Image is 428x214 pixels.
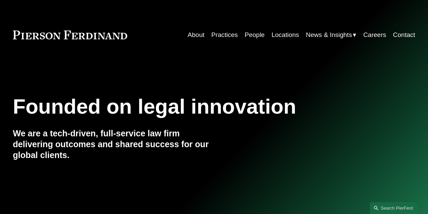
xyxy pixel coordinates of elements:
[211,28,238,41] a: Practices
[188,28,205,41] a: About
[13,95,348,118] h1: Founded on legal innovation
[271,28,299,41] a: Locations
[245,28,265,41] a: People
[393,28,415,41] a: Contact
[363,28,386,41] a: Careers
[306,28,356,41] a: folder dropdown
[13,128,214,161] h4: We are a tech-driven, full-service law firm delivering outcomes and shared success for our global...
[306,29,352,41] span: News & Insights
[370,202,417,214] a: Search this site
